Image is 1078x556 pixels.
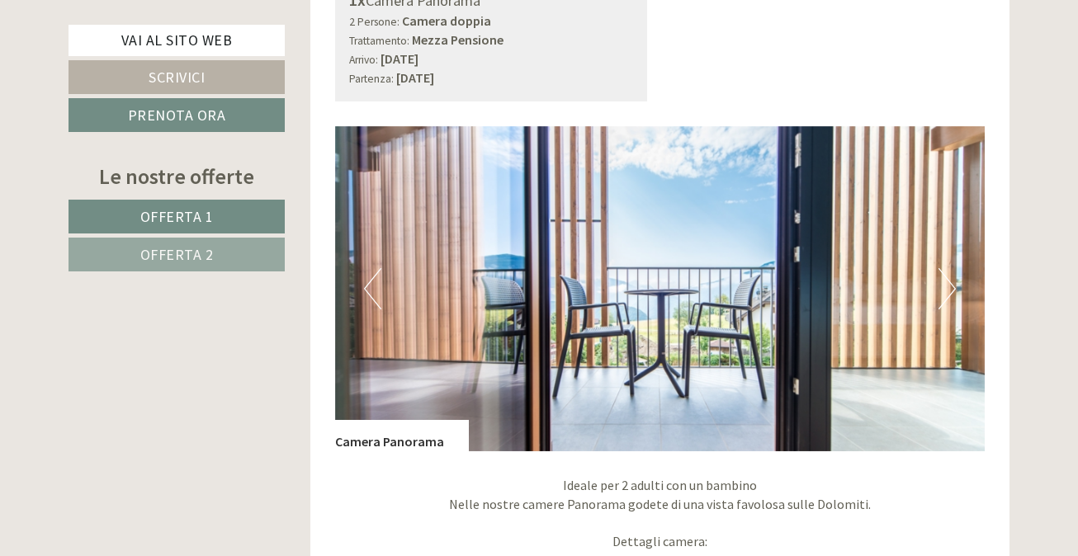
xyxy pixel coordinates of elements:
b: [DATE] [396,69,434,86]
div: [DATE] [296,12,355,40]
button: Invia [564,430,651,464]
small: 11:11 [25,80,243,92]
span: Offerta 1 [140,207,214,226]
div: Le nostre offerte [69,161,285,191]
div: Buon giorno, come possiamo aiutarla? [12,45,251,95]
a: Prenota ora [69,98,285,132]
small: Trattamento: [349,34,409,48]
button: Previous [364,268,381,309]
button: Next [939,268,956,309]
div: Inso Sonnenheim [25,48,243,61]
div: Camera Panorama [335,420,469,451]
a: Scrivici [69,60,285,94]
a: Vai al sito web [69,25,285,56]
b: Mezza Pensione [412,31,504,48]
span: Offerta 2 [140,245,214,264]
small: Arrivo: [349,53,378,67]
b: Camera doppia [402,12,491,29]
small: 2 Persone: [349,15,400,29]
img: image [335,126,986,451]
b: [DATE] [381,50,418,67]
small: Partenza: [349,72,394,86]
